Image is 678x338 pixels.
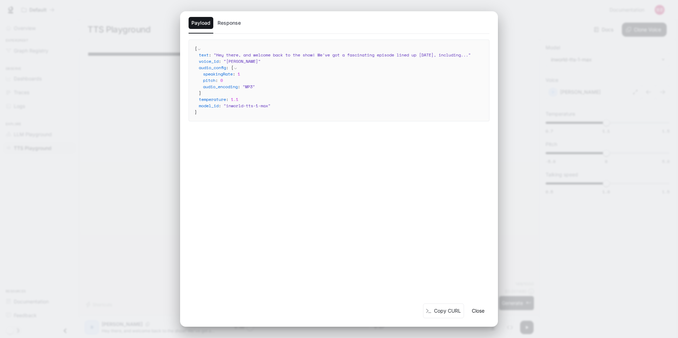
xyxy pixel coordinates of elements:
span: audio_encoding [203,84,238,90]
span: { [231,65,233,71]
span: speakingRate [203,71,233,77]
span: } [195,109,197,115]
div: : [199,65,483,96]
button: Copy CURL [423,303,464,319]
div: : [199,96,483,103]
span: 0 [220,77,223,83]
span: voice_id [199,58,219,64]
span: { [195,46,197,52]
div: : [199,103,483,109]
span: audio_config [199,65,226,71]
span: " Hey there, and welcome back to the show! We've got a fascinating episode lined up [DATE], inclu... [214,52,471,58]
span: pitch [203,77,215,83]
span: temperature [199,96,226,102]
span: text [199,52,209,58]
span: " inworld-tts-1-max " [224,103,270,109]
div: : [203,84,483,90]
div: : [203,77,483,84]
div: : [199,52,483,58]
span: 1 [238,71,240,77]
span: } [199,90,201,96]
div: : [199,58,483,65]
span: 1.1 [231,96,238,102]
button: Payload [189,17,213,29]
span: " MP3 " [243,84,255,90]
span: model_id [199,103,219,109]
div: : [203,71,483,77]
button: Close [467,304,489,318]
button: Response [215,17,244,29]
span: " [PERSON_NAME] " [224,58,261,64]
